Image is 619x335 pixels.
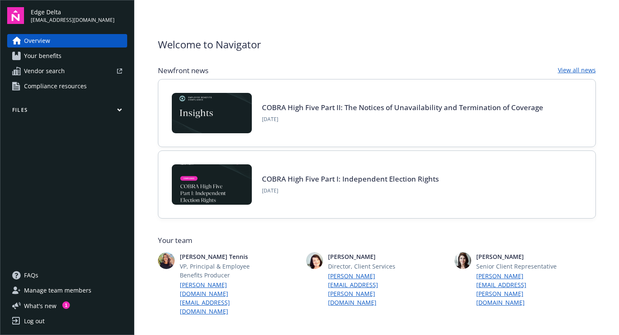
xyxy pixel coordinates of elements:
[476,252,559,261] span: [PERSON_NAME]
[7,49,127,63] a: Your benefits
[476,272,559,307] a: [PERSON_NAME][EMAIL_ADDRESS][PERSON_NAME][DOMAIN_NAME]
[262,187,439,195] span: [DATE]
[172,164,252,205] img: BLOG-Card Image - Compliance - COBRA High Five Pt 1 07-18-25.jpg
[24,284,91,297] span: Manage team members
[172,93,252,133] img: Card Image - EB Compliance Insights.png
[180,280,262,316] a: [PERSON_NAME][DOMAIN_NAME][EMAIL_ADDRESS][DOMAIN_NAME]
[7,64,127,78] a: Vendor search
[7,79,127,93] a: Compliance resources
[7,34,127,47] a: Overview
[7,7,24,24] img: navigator-logo.svg
[7,269,127,282] a: FAQs
[31,7,127,24] button: Edge Delta[EMAIL_ADDRESS][DOMAIN_NAME]
[328,252,411,261] span: [PERSON_NAME]
[158,66,208,76] span: Newfront news
[306,252,323,269] img: photo
[24,269,38,282] span: FAQs
[476,262,559,271] span: Senior Client Representative
[7,284,127,297] a: Manage team members
[262,174,439,184] a: COBRA High Five Part I: Independent Election Rights
[558,66,596,76] a: View all news
[24,64,65,78] span: Vendor search
[24,49,61,63] span: Your benefits
[454,252,471,269] img: photo
[24,301,56,310] span: What ' s new
[328,262,411,271] span: Director, Client Services
[24,79,87,93] span: Compliance resources
[328,272,411,307] a: [PERSON_NAME][EMAIL_ADDRESS][PERSON_NAME][DOMAIN_NAME]
[7,301,70,310] button: What's new1
[31,16,115,24] span: [EMAIL_ADDRESS][DOMAIN_NAME]
[62,301,70,309] div: 1
[24,314,45,328] div: Log out
[180,252,262,261] span: [PERSON_NAME] Tennis
[158,235,596,245] span: Your team
[158,37,261,52] span: Welcome to Navigator
[158,252,175,269] img: photo
[31,8,115,16] span: Edge Delta
[24,34,50,47] span: Overview
[180,262,262,280] span: VP, Principal & Employee Benefits Producer
[7,106,127,117] button: Files
[262,116,543,123] span: [DATE]
[262,103,543,112] a: COBRA High Five Part II: The Notices of Unavailability and Termination of Coverage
